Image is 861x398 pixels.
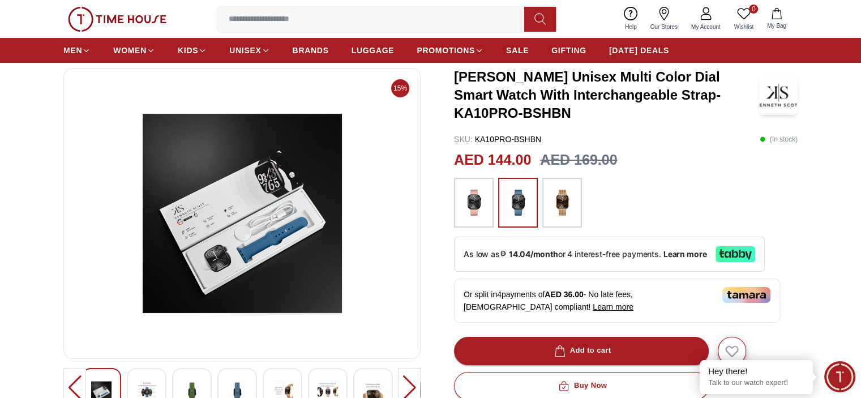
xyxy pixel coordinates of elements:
span: WOMEN [113,45,147,56]
span: LUGGAGE [352,45,395,56]
a: MEN [63,40,91,61]
img: Kenneth Scott Unisex Multi Color Dial Smart Watch With Interchangeable Strap - KA10PRO-BSBBP [73,78,411,349]
span: AED 36.00 [545,290,583,299]
h3: [PERSON_NAME] Unisex Multi Color Dial Smart Watch With Interchangeable Strap-KA10PRO-BSHBN [454,68,759,122]
img: ... [548,183,576,222]
div: Add to cart [552,344,611,357]
a: [DATE] DEALS [609,40,669,61]
a: SALE [506,40,529,61]
button: Add to cart [454,337,709,365]
h2: AED 144.00 [454,149,531,171]
p: ( In stock ) [760,134,798,145]
img: ... [68,7,166,32]
a: GIFTING [551,40,586,61]
img: Kenneth Scott Unisex Multi Color Dial Smart Watch With Interchangeable Strap-KA10PRO-BSHBN [759,75,798,115]
span: MEN [63,45,82,56]
span: Our Stores [646,23,682,31]
a: KIDS [178,40,207,61]
div: Buy Now [556,379,607,392]
span: My Account [687,23,725,31]
p: Talk to our watch expert! [708,378,804,388]
span: Help [620,23,641,31]
div: Chat Widget [824,361,855,392]
div: Hey there! [708,366,804,377]
a: LUGGAGE [352,40,395,61]
span: [DATE] DEALS [609,45,669,56]
img: ... [504,183,532,222]
span: SALE [506,45,529,56]
span: SKU : [454,135,473,144]
span: PROMOTIONS [417,45,475,56]
span: UNISEX [229,45,261,56]
h3: AED 169.00 [540,149,617,171]
span: GIFTING [551,45,586,56]
span: KIDS [178,45,198,56]
span: Learn more [593,302,633,311]
span: Wishlist [730,23,758,31]
div: Or split in 4 payments of - No late fees, [DEMOGRAPHIC_DATA] compliant! [454,279,780,323]
img: ... [460,183,488,222]
a: 0Wishlist [727,5,760,33]
a: Help [618,5,644,33]
a: PROMOTIONS [417,40,483,61]
a: Our Stores [644,5,684,33]
a: BRANDS [293,40,329,61]
p: KA10PRO-BSHBN [454,134,541,145]
span: My Bag [763,22,791,30]
span: 0 [749,5,758,14]
span: BRANDS [293,45,329,56]
a: WOMEN [113,40,155,61]
span: 15% [391,79,409,97]
button: My Bag [760,6,793,32]
img: Tamara [722,287,770,303]
a: UNISEX [229,40,269,61]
